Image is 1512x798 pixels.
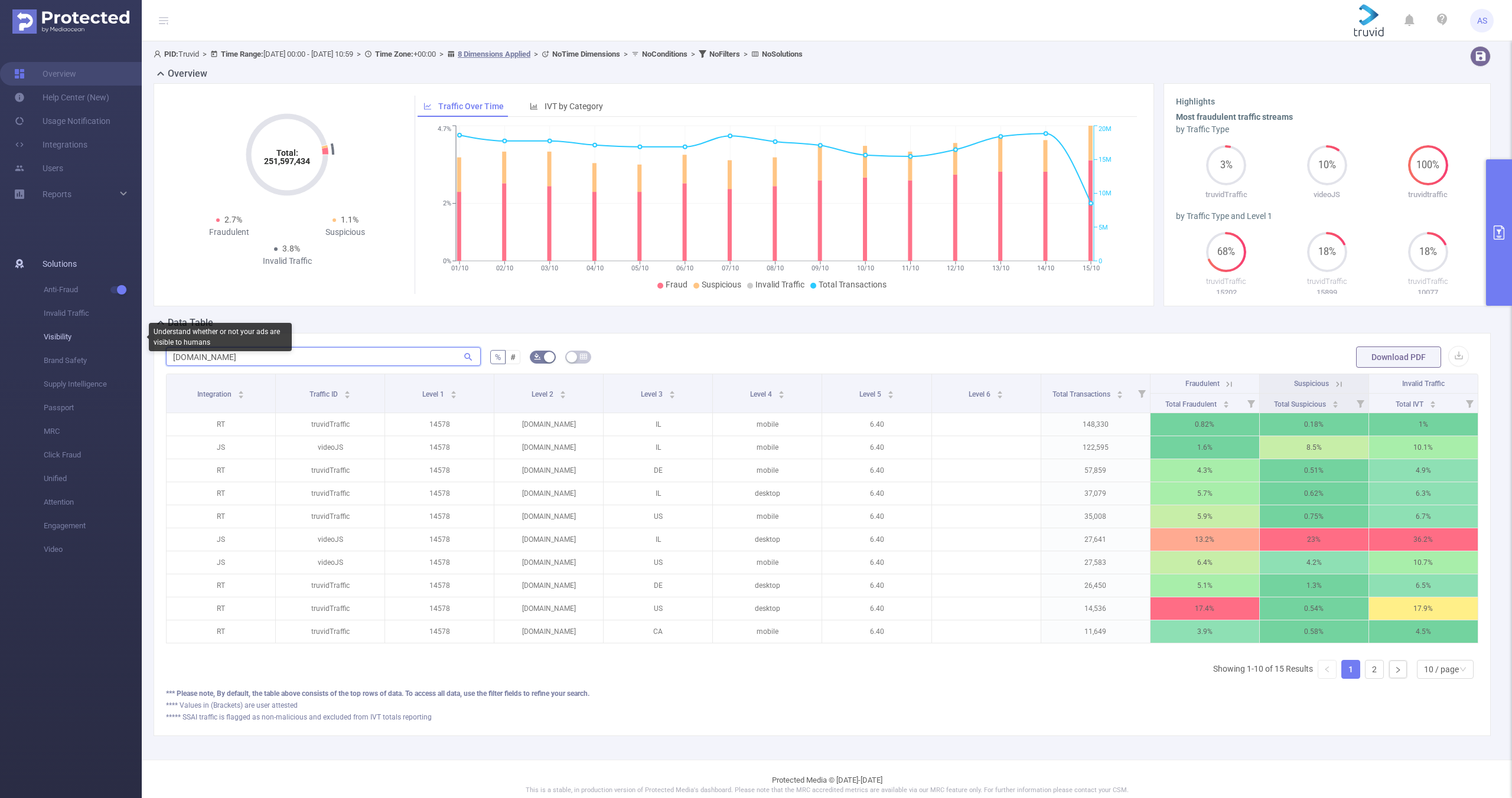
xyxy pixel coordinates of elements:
[822,620,931,643] p: 6.40
[620,50,631,58] span: >
[14,86,109,109] a: Help Center (New)
[43,182,71,206] a: Reports
[1369,482,1478,505] p: 6.3%
[857,264,874,272] tspan: 10/10
[1151,436,1259,459] p: 1.6%
[1151,482,1259,505] p: 5.7%
[604,413,712,436] p: IL
[438,102,504,111] span: Traffic Over Time
[713,482,822,505] p: desktop
[1369,597,1478,620] p: 17.9%
[740,50,751,58] span: >
[385,482,494,505] p: 14578
[559,394,566,397] i: icon: caret-down
[1099,190,1112,198] tspan: 10M
[164,50,178,58] b: PID:
[1099,156,1112,163] tspan: 15M
[450,389,457,393] i: icon: caret-up
[1176,276,1277,287] p: truvidTraffic
[1041,528,1150,551] p: 27,641
[1151,574,1259,597] p: 5.1%
[344,389,351,393] i: icon: caret-up
[44,538,142,561] span: Video
[1369,413,1478,436] p: 1%
[44,396,142,420] span: Passport
[1151,620,1259,643] p: 3.9%
[1185,380,1220,388] span: Fraudulent
[385,505,494,528] p: 14578
[604,482,712,505] p: IL
[532,390,555,398] span: Level 2
[713,528,822,551] p: desktop
[494,574,603,597] p: [DOMAIN_NAME]
[224,215,242,224] span: 2.7%
[822,597,931,620] p: 6.40
[1243,394,1259,413] i: Filter menu
[171,786,1482,796] p: This is a stable, in production version of Protected Media's dashboard. Please note that the MRC ...
[534,353,541,360] i: icon: bg-colors
[1260,482,1368,505] p: 0.62%
[276,505,384,528] p: truvidTraffic
[1176,210,1478,223] div: by Traffic Type and Level 1
[451,264,468,272] tspan: 01/10
[1151,413,1259,436] p: 0.82%
[604,574,712,597] p: DE
[641,390,664,398] span: Level 3
[902,264,919,272] tspan: 11/10
[580,353,587,360] i: icon: table
[1307,247,1347,257] span: 18%
[167,413,275,436] p: RT
[1277,189,1378,201] p: videoJS
[494,436,603,459] p: [DOMAIN_NAME]
[282,244,300,253] span: 3.8%
[530,50,542,58] span: >
[1223,399,1230,406] div: Sort
[1176,112,1293,122] b: Most fraudulent traffic streams
[1408,247,1448,257] span: 18%
[1260,597,1368,620] p: 0.54%
[287,226,403,238] div: Suspicious
[1396,400,1425,408] span: Total IVT
[1277,276,1378,287] p: truvidTraffic
[237,394,244,397] i: icon: caret-down
[722,264,739,272] tspan: 07/10
[713,436,822,459] p: mobile
[586,264,604,272] tspan: 04/10
[385,620,494,643] p: 14578
[1223,399,1229,403] i: icon: caret-up
[167,620,275,643] p: RT
[1041,505,1150,528] p: 35,008
[167,574,275,597] p: RT
[44,349,142,372] span: Brand Safety
[702,280,741,289] span: Suspicious
[1151,505,1259,528] p: 5.9%
[450,389,457,396] div: Sort
[1369,551,1478,574] p: 10.7%
[1260,413,1368,436] p: 0.18%
[1151,528,1259,551] p: 13.2%
[812,264,829,272] tspan: 09/10
[1151,597,1259,620] p: 17.4%
[559,389,566,396] div: Sort
[1341,660,1360,679] li: 1
[1260,459,1368,482] p: 0.51%
[276,413,384,436] p: truvidTraffic
[1165,400,1218,408] span: Total Fraudulent
[237,389,244,393] i: icon: caret-up
[385,597,494,620] p: 14578
[1377,189,1478,201] p: truvidtraffic
[1307,161,1347,170] span: 10%
[375,50,413,58] b: Time Zone:
[1369,505,1478,528] p: 6.7%
[1260,551,1368,574] p: 4.2%
[1213,660,1313,679] li: Showing 1-10 of 15 Results
[992,264,1009,272] tspan: 13/10
[385,413,494,436] p: 14578
[510,352,516,362] span: #
[1206,247,1246,257] span: 68%
[713,413,822,436] p: mobile
[167,505,275,528] p: RT
[12,9,129,34] img: Protected Media
[1041,413,1150,436] p: 148,330
[1041,459,1150,482] p: 57,859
